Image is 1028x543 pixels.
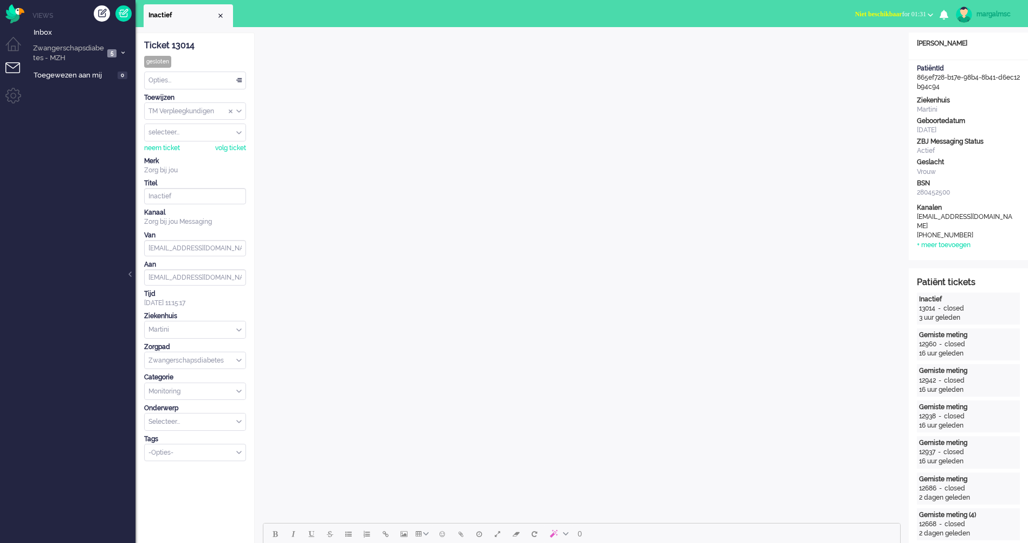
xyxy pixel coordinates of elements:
div: Martini [917,105,1020,114]
div: PatiëntId [917,64,1020,73]
div: closed [943,448,964,457]
div: Actief [917,146,1020,156]
div: - [936,340,945,349]
div: closed [943,304,964,313]
div: 2 dagen geleden [919,493,1018,502]
div: ZBJ Messaging Status [917,137,1020,146]
button: Niet beschikbaarfor 01:31 [849,7,940,22]
div: 16 uur geleden [919,421,1018,430]
a: margalmsc [954,7,1017,23]
div: Kanaal [144,208,246,217]
button: Insert/edit image [395,525,413,543]
a: Omnidesk [5,7,24,15]
div: Geboortedatum [917,117,1020,126]
span: Inactief [148,11,216,20]
div: Van [144,231,246,240]
button: Clear formatting [507,525,525,543]
a: Inbox [31,26,135,38]
div: Ziekenhuis [144,312,246,321]
div: Assign Group [144,102,246,120]
button: Italic [284,525,302,543]
div: - [936,520,945,529]
span: 0 [118,72,127,80]
div: neem ticket [144,144,180,153]
div: + meer toevoegen [917,241,971,250]
div: Gemiste meting [919,475,1018,484]
div: 16 uur geleden [919,457,1018,466]
div: Creëer ticket [94,5,110,22]
img: flow_omnibird.svg [5,4,24,23]
div: 865ef728-b17e-98b4-8b41-d6ec12b94c94 [909,64,1028,92]
div: - [935,304,943,313]
div: 12938 [919,412,936,421]
button: Table [413,525,433,543]
a: Toegewezen aan mij 0 [31,69,135,81]
span: for 01:31 [855,10,926,18]
button: Emoticons [433,525,451,543]
div: closed [945,484,965,493]
div: Gemiste meting [919,366,1018,376]
li: Niet beschikbaarfor 01:31 [849,3,940,27]
div: Inactief [919,295,1018,304]
li: Views [33,11,135,20]
a: Quick Ticket [115,5,132,22]
div: 12937 [919,448,935,457]
div: Ziekenhuis [917,96,1020,105]
div: [PERSON_NAME] [909,39,1028,48]
button: Fullscreen [488,525,507,543]
div: Toewijzen [144,93,246,102]
button: Add attachment [451,525,470,543]
div: 12686 [919,484,936,493]
div: Titel [144,179,246,188]
div: 16 uur geleden [919,349,1018,358]
div: Geslacht [917,158,1020,167]
button: Bold [266,525,284,543]
div: 3 uur geleden [919,313,1018,322]
div: Zorg bij jou Messaging [144,217,246,227]
button: Insert/edit link [376,525,395,543]
div: 12668 [919,520,936,529]
div: Kanalen [917,203,1020,212]
li: Dashboard menu [5,37,30,61]
span: 0 [578,529,582,538]
div: Ticket 13014 [144,40,246,52]
li: Tickets menu [5,62,30,87]
div: Close tab [216,11,225,20]
span: Inbox [34,28,135,38]
div: [PHONE_NUMBER] [917,231,1014,240]
div: - [935,448,943,457]
div: [DATE] 11:15:17 [144,289,246,308]
div: 2 dagen geleden [919,529,1018,538]
li: 13014 [144,4,233,27]
span: 5 [107,49,117,57]
div: 16 uur geleden [919,385,1018,395]
div: volg ticket [215,144,246,153]
button: Bullet list [339,525,358,543]
div: Tags [144,435,246,444]
div: Gemiste meting [919,438,1018,448]
button: Delay message [470,525,488,543]
button: Numbered list [358,525,376,543]
button: AI [544,525,573,543]
div: margalmsc [977,9,1017,20]
div: Zorg bij jou [144,166,246,175]
div: closed [944,412,965,421]
div: closed [944,376,965,385]
button: Strikethrough [321,525,339,543]
div: Gemiste meting [919,331,1018,340]
div: Aan [144,260,246,269]
img: avatar [956,7,972,23]
div: Categorie [144,373,246,382]
button: 0 [573,525,587,543]
div: [DATE] [917,126,1020,135]
div: Assign User [144,124,246,141]
div: Gemiste meting [919,403,1018,412]
div: Tijd [144,289,246,299]
div: Merk [144,157,246,166]
span: Niet beschikbaar [855,10,902,18]
div: Select Tags [144,444,246,462]
div: Patiënt tickets [917,276,1020,289]
li: Admin menu [5,88,30,112]
div: Onderwerp [144,404,246,413]
div: Gemiste meting (4) [919,510,1018,520]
